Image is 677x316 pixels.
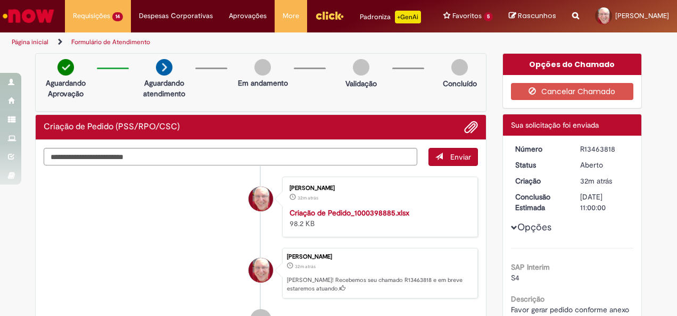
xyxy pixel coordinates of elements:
span: 32m atrás [298,195,318,201]
span: Enviar [450,152,471,162]
span: 5 [484,12,493,21]
p: +GenAi [395,11,421,23]
span: Sua solicitação foi enviada [511,120,599,130]
span: Favor gerar pedido conforme anexo [511,305,629,314]
div: Fernando Cesar Ferreira [249,187,273,211]
button: Enviar [428,148,478,166]
span: 32m atrás [295,263,316,270]
b: Descrição [511,294,544,304]
img: img-circle-grey.png [254,59,271,76]
span: Rascunhos [518,11,556,21]
p: Aguardando atendimento [138,78,190,99]
img: check-circle-green.png [57,59,74,76]
img: img-circle-grey.png [451,59,468,76]
span: More [283,11,299,21]
li: Fernando Cesar Ferreira [44,248,478,299]
span: Requisições [73,11,110,21]
a: Formulário de Atendimento [71,38,150,46]
span: Despesas Corporativas [139,11,213,21]
div: 29/08/2025 17:34:21 [580,176,630,186]
ul: Trilhas de página [8,32,443,52]
time: 29/08/2025 17:34:18 [298,195,318,201]
div: 98.2 KB [290,207,467,229]
div: Padroniza [360,11,421,23]
div: [DATE] 11:00:00 [580,192,630,213]
img: img-circle-grey.png [353,59,369,76]
p: [PERSON_NAME]! Recebemos seu chamado R13463818 e em breve estaremos atuando. [287,276,472,293]
div: Fernando Cesar Ferreira [249,258,273,282]
a: Página inicial [12,38,48,46]
div: [PERSON_NAME] [290,185,467,192]
a: Criação de Pedido_1000398885.xlsx [290,208,409,218]
div: Opções do Chamado [503,54,642,75]
span: Favoritos [452,11,482,21]
b: SAP Interim [511,262,550,272]
dt: Número [507,144,573,154]
button: Adicionar anexos [464,120,478,134]
time: 29/08/2025 17:34:21 [580,176,612,186]
span: [PERSON_NAME] [615,11,669,20]
span: S4 [511,273,519,282]
div: [PERSON_NAME] [287,254,472,260]
span: 32m atrás [580,176,612,186]
img: ServiceNow [1,5,56,27]
dt: Status [507,160,573,170]
button: Cancelar Chamado [511,83,634,100]
textarea: Digite sua mensagem aqui... [44,148,417,165]
h2: Criação de Pedido (PSS/RPO/CSC) Histórico de tíquete [44,122,180,132]
img: arrow-next.png [156,59,172,76]
span: Aprovações [229,11,267,21]
div: R13463818 [580,144,630,154]
img: click_logo_yellow_360x200.png [315,7,344,23]
dt: Conclusão Estimada [507,192,573,213]
p: Em andamento [238,78,288,88]
p: Aguardando Aprovação [40,78,92,99]
time: 29/08/2025 17:34:21 [295,263,316,270]
p: Validação [345,78,377,89]
div: Aberto [580,160,630,170]
span: 14 [112,12,123,21]
a: Rascunhos [509,11,556,21]
p: Concluído [443,78,477,89]
dt: Criação [507,176,573,186]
